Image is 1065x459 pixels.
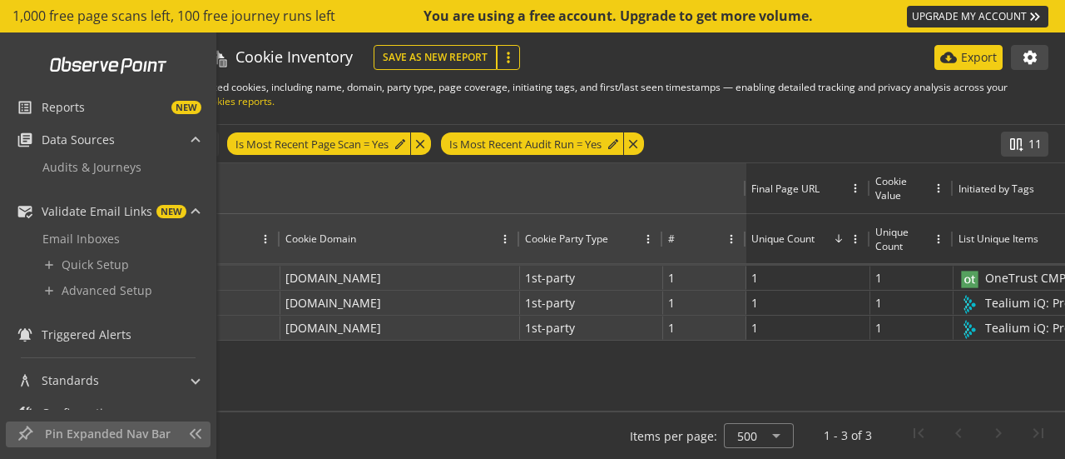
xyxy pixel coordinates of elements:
div: Final Page URL [751,182,820,196]
mat-icon: add [42,284,56,297]
div: Cookie Value [875,174,932,202]
div: # [668,232,675,246]
div: You are using a free account. Upgrade to get more volume. [424,7,815,26]
mat-icon: splitscreen_vertical_add [1008,136,1024,152]
span: Audits & Journeys [42,159,141,175]
mat-expansion-panel-header: Standards [6,367,210,395]
mat-chip-listbox: Currently applied filters [224,129,647,158]
mat-icon: notifications_active [17,327,33,343]
span: 1,000 free page scans left, 100 free journey runs left [12,7,335,26]
div: Validate Email LinksNEW [6,226,210,317]
mat-icon: construction [17,405,33,422]
p: 1 [875,266,882,290]
div: Cookie Party Type [525,232,608,246]
a: UPGRADE MY ACCOUNT [907,6,1048,27]
p: 1 [751,316,758,340]
span: Data Sources [42,132,115,148]
div: Items per page: [630,428,717,445]
div: Initiated by Tags [958,182,1034,196]
p: 1 [668,316,675,340]
div: Cookie Domain [285,232,356,246]
button: Previous page [939,416,978,456]
span: Advanced Setup [62,282,152,298]
button: Export [934,45,1003,70]
img: Tealium iQ: Profile Container [958,293,981,316]
div: Data Sources [6,154,210,193]
p: [DOMAIN_NAME] [285,266,381,290]
mat-expansion-panel-header: Validate Email LinksNEW [6,197,210,226]
span: Is Most Recent Audit Run = Yes [449,132,602,155]
span: Email Inboxes [42,231,120,247]
p: Provides a view of all detected cookies, including name, domain, party type, page coverage, initi... [89,80,1048,108]
a: ReportsNEW [6,93,210,122]
mat-expansion-panel-header: Data Sources [6,126,210,154]
p: Export [961,49,997,66]
img: Tealium iQ: Profile Container [958,318,981,341]
mat-expansion-panel-header: Configurations [6,399,210,427]
p: 1 [751,291,758,315]
mat-icon: architecture [17,372,33,389]
span: Is Most Recent Page Scan = Yes [235,132,389,155]
button: First page [899,416,939,456]
mat-icon: library_books [17,132,33,148]
mat-icon: add [42,258,56,272]
p: [DOMAIN_NAME] [285,291,381,315]
span: Triggered Alerts [42,327,131,343]
div: 1 - 3 of 3 [824,427,872,444]
p: 1 [875,316,882,340]
span: 11 [1028,136,1042,152]
mat-icon: keyboard_double_arrow_right [1027,8,1043,25]
p: 1 [751,266,758,290]
mat-icon: settings [1022,49,1038,66]
span: Pin Expanded Nav Bar [45,426,179,442]
mat-icon: list_alt [17,99,33,116]
mat-icon: edit [607,137,620,151]
mat-icon: cloud_download [940,49,957,66]
img: OneTrust CMP Banner [958,268,981,291]
span: Standards [42,372,99,389]
mat-icon: edit [394,137,407,151]
div: Unique Count [875,225,915,253]
mat-icon: more_vert [500,49,517,66]
mat-icon: mark_email_read [17,203,33,220]
mat-icon: list_alt [218,58,228,68]
button: Last page [1018,416,1058,456]
p: 1 [668,291,675,315]
span: Reports [42,99,85,116]
div: List Unique Items [958,232,1038,246]
div: Unique Count [751,232,815,246]
a: Triggered Alerts [6,321,210,349]
div: 1st-party [525,266,575,290]
div: 1st-party [525,291,575,315]
div: 1st-party [525,316,575,340]
span: Quick Setup [62,257,129,272]
span: Configurations [42,405,123,422]
span: Validate Email Links [42,203,152,220]
button: Next page [978,416,1018,456]
span: NEW [156,205,186,218]
p: [DOMAIN_NAME] [285,316,381,340]
button: Save As New Report [374,45,497,70]
p: 1 [668,266,675,290]
span: NEW [171,101,201,114]
div: Cookie Inventory [235,47,353,68]
p: 1 [875,291,882,315]
button: 11 [1001,132,1048,157]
